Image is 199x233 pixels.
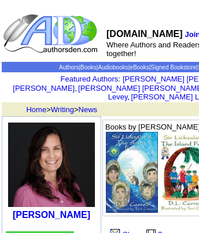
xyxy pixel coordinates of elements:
a: Books [80,64,97,71]
a: [PERSON_NAME] [13,210,90,220]
a: eBooks [130,64,149,71]
font: i [130,94,131,101]
font: i [77,86,78,92]
a: Home [26,105,46,114]
img: logo_ad.gif [3,13,100,54]
img: 61229.jpg [106,132,158,213]
font: > > [22,105,97,114]
a: Audiobooks [98,64,128,71]
a: Authors [59,64,79,71]
a: Featured Authors [61,75,119,83]
img: 63763.JPG [8,123,95,207]
a: News [79,105,98,114]
a: Signed Bookstore [150,64,196,71]
font: : [61,75,120,83]
a: Writing [51,105,74,114]
font: [DOMAIN_NAME] [106,29,183,39]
